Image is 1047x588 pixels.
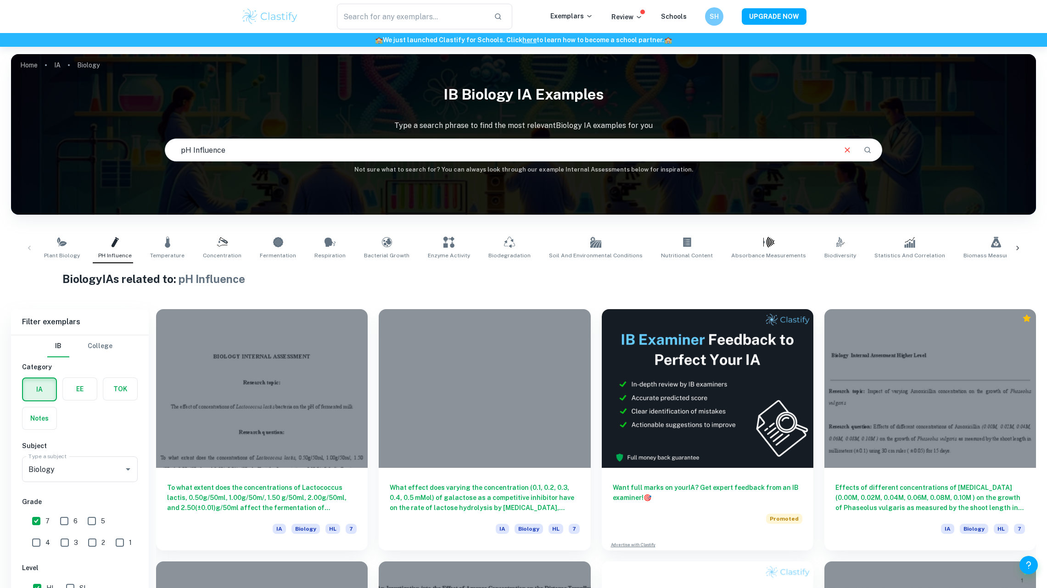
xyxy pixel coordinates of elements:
span: Biodegradation [488,251,531,260]
span: 5 [101,516,105,526]
a: What effect does varying the concentration (0.1, 0.2, 0.3, 0.4, 0.5 mMol) of galactose as a compe... [379,309,590,550]
button: SH [705,7,723,26]
span: Concentration [203,251,241,260]
h6: SH [709,11,719,22]
button: Clear [839,141,856,159]
span: Biology [291,524,320,534]
button: TOK [103,378,137,400]
div: Filter type choice [47,335,112,357]
h6: To what extent does the concentrations of Lactococcus lactis, 0.50g/50ml, 1.00g/50m/, 1.50 g/50ml... [167,483,357,513]
input: Search for any exemplars... [337,4,487,29]
div: Premium [1022,314,1031,323]
span: 7 [1014,524,1025,534]
label: Type a subject [28,452,67,460]
img: Clastify logo [241,7,299,26]
h6: Filter exemplars [11,309,149,335]
img: Thumbnail [602,309,813,468]
a: Effects of different concentrations of [MEDICAL_DATA] (0.00M, 0.02M, 0.04M, 0.06M, 0.08M, 0.10M )... [824,309,1036,550]
span: Soil and Environmental Conditions [549,251,643,260]
span: 7 [45,516,50,526]
span: 🎯 [644,494,651,501]
span: Temperature [150,251,185,260]
p: Exemplars [550,11,593,21]
h6: Effects of different concentrations of [MEDICAL_DATA] (0.00M, 0.02M, 0.04M, 0.06M, 0.08M, 0.10M )... [835,483,1025,513]
span: Promoted [766,514,802,524]
span: HL [994,524,1008,534]
span: 7 [346,524,357,534]
span: HL [325,524,340,534]
span: Biology [515,524,543,534]
input: E.g. photosynthesis, coffee and protein, HDI and diabetes... [165,137,835,163]
a: here [522,36,537,44]
span: Nutritional Content [661,251,713,260]
button: Open [122,463,134,476]
a: Want full marks on yourIA? Get expert feedback from an IB examiner!PromotedAdvertise with Clastify [602,309,813,550]
span: Respiration [314,251,346,260]
span: 7 [569,524,580,534]
span: Biodiversity [824,251,856,260]
h6: Not sure what to search for? You can always look through our example Internal Assessments below f... [11,165,1036,174]
span: Bacterial Growth [364,251,409,260]
p: Biology [77,60,100,70]
button: Notes [22,407,56,429]
button: EE [63,378,97,400]
span: pH Influence [98,251,132,260]
a: Advertise with Clastify [611,542,655,548]
span: pH Influence [179,272,245,285]
h6: Want full marks on your IA ? Get expert feedback from an IB examiner! [613,483,802,503]
span: 3 [74,538,78,548]
button: College [88,335,112,357]
h6: Category [22,362,138,372]
span: Biology [960,524,988,534]
span: Statistics and Correlation [874,251,945,260]
button: IA [23,378,56,400]
p: Review [611,12,643,22]
span: 🏫 [664,36,672,44]
h1: Biology IAs related to: [62,271,985,287]
h6: What effect does varying the concentration (0.1, 0.2, 0.3, 0.4, 0.5 mMol) of galactose as a compe... [390,483,579,513]
span: Biomass Measurements [963,251,1028,260]
span: 6 [73,516,78,526]
button: Help and Feedback [1019,556,1038,574]
a: Home [20,59,38,72]
button: IB [47,335,69,357]
span: IA [273,524,286,534]
span: 4 [45,538,50,548]
h6: Grade [22,497,138,507]
h6: Level [22,563,138,573]
span: Plant Biology [44,251,80,260]
a: IA [54,59,61,72]
p: Type a search phrase to find the most relevant Biology IA examples for you [11,120,1036,131]
a: Schools [661,13,687,20]
span: 2 [101,538,105,548]
span: 1 [129,538,132,548]
a: To what extent does the concentrations of Lactococcus lactis, 0.50g/50ml, 1.00g/50m/, 1.50 g/50ml... [156,309,368,550]
span: Absorbance Measurements [731,251,806,260]
h6: We just launched Clastify for Schools. Click to learn how to become a school partner. [2,35,1045,45]
button: UPGRADE NOW [742,8,806,25]
button: Search [860,142,875,158]
span: 🏫 [375,36,383,44]
span: HL [549,524,563,534]
span: IA [496,524,509,534]
h6: Subject [22,441,138,451]
span: IA [941,524,954,534]
h1: IB Biology IA examples [11,80,1036,109]
span: Enzyme Activity [428,251,470,260]
span: Fermentation [260,251,296,260]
